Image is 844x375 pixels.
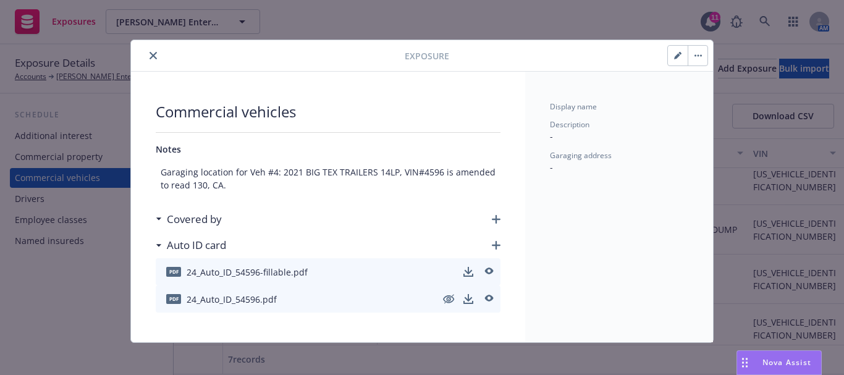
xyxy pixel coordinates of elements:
[736,350,822,375] button: Nova Assist
[550,161,553,173] span: -
[156,161,500,196] span: Garaging location for Veh #4: 2021 BIG TEX TRAILERS 14LP, VIN#4596 is amended to read 130, CA.
[166,267,181,276] span: pdf
[762,357,811,368] span: Nova Assist
[737,351,753,374] div: Drag to move
[156,237,226,253] div: Auto ID card
[550,130,553,142] span: -
[156,211,222,227] div: Covered by
[167,237,226,253] h3: Auto ID card
[550,119,589,130] span: Description
[550,150,612,161] span: Garaging address
[550,101,597,112] span: Display name
[441,292,456,306] a: hidden
[156,143,181,155] span: Notes
[481,292,496,306] a: preview
[156,101,500,122] span: Commercial vehicles
[461,292,476,306] a: download
[481,264,496,279] a: preview
[187,293,277,306] span: 24_Auto_ID_54596.pdf
[167,211,222,227] h3: Covered by
[146,48,161,63] button: close
[187,266,308,279] span: 24_Auto_ID_54596-fillable.pdf
[461,264,476,279] a: download
[166,294,181,303] span: pdf
[405,49,449,62] span: Exposure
